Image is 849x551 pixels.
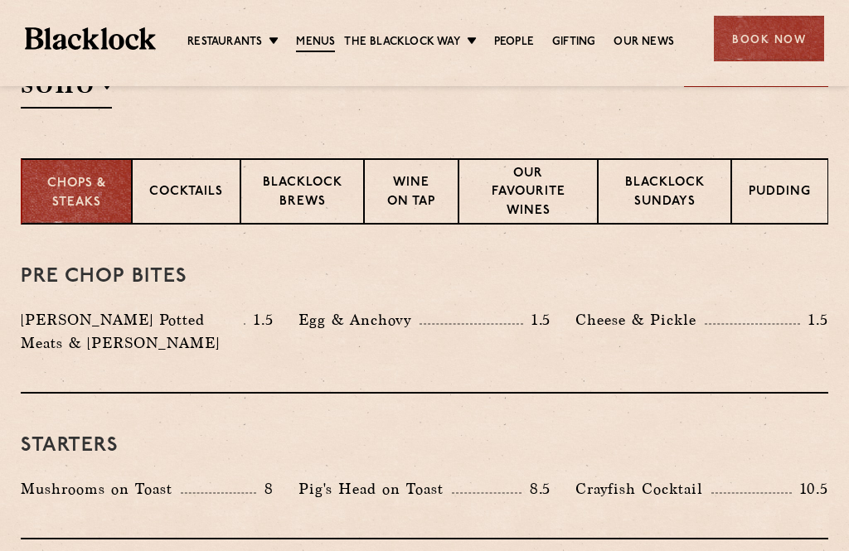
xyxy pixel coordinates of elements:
[749,183,811,204] p: Pudding
[800,309,828,331] p: 1.5
[258,174,346,213] p: Blacklock Brews
[714,16,824,61] div: Book Now
[39,175,114,212] p: Chops & Steaks
[615,174,714,213] p: Blacklock Sundays
[21,435,828,457] h3: Starters
[381,174,441,213] p: Wine on Tap
[296,34,335,52] a: Menus
[344,34,459,51] a: The Blacklock Way
[522,478,551,500] p: 8.5
[476,165,581,223] p: Our favourite wines
[614,34,674,51] a: Our News
[494,34,534,51] a: People
[25,27,156,50] img: BL_Textured_Logo-footer-cropped.svg
[792,478,828,500] p: 10.5
[21,71,112,109] h2: SOHO
[21,477,181,500] p: Mushrooms on Toast
[575,308,705,331] p: Cheese & Pickle
[256,478,274,500] p: 8
[298,477,452,500] p: Pig's Head on Toast
[298,308,420,331] p: Egg & Anchovy
[552,34,595,51] a: Gifting
[575,477,711,500] p: Crayfish Cocktail
[245,309,274,331] p: 1.5
[187,34,262,51] a: Restaurants
[523,309,551,331] p: 1.5
[149,183,223,204] p: Cocktails
[21,266,828,288] h3: Pre Chop Bites
[21,308,244,355] p: [PERSON_NAME] Potted Meats & [PERSON_NAME]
